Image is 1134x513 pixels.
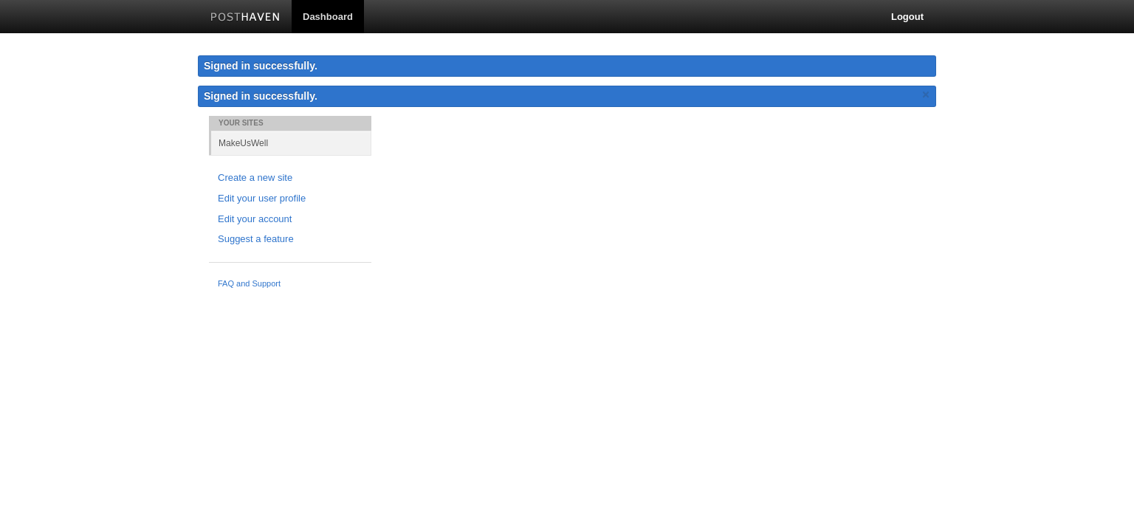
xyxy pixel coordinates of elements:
img: Posthaven-bar [210,13,281,24]
a: Edit your user profile [218,191,362,207]
div: Signed in successfully. [198,55,936,77]
a: Edit your account [218,212,362,227]
span: Signed in successfully. [204,90,317,102]
a: × [919,86,932,104]
a: Suggest a feature [218,232,362,247]
a: FAQ and Support [218,278,362,291]
li: Your Sites [209,116,371,131]
a: Create a new site [218,171,362,186]
a: MakeUsWell [211,131,371,155]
